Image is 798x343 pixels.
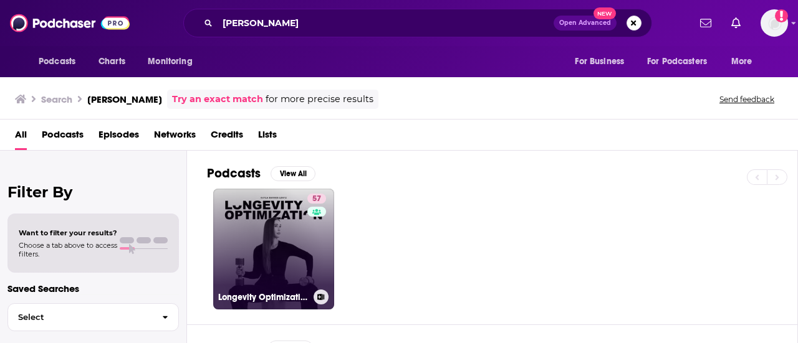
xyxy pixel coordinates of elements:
span: For Podcasters [647,53,707,70]
span: For Business [575,53,624,70]
span: Charts [99,53,125,70]
span: Want to filter your results? [19,228,117,237]
a: Lists [258,125,277,150]
button: Send feedback [716,94,778,105]
a: All [15,125,27,150]
span: Logged in as Ashley_Beenen [761,9,788,37]
button: Select [7,303,179,331]
span: Monitoring [148,53,192,70]
a: PodcastsView All [207,166,315,181]
input: Search podcasts, credits, & more... [218,13,554,33]
span: 57 [312,193,321,205]
span: Select [8,313,152,321]
span: Podcasts [39,53,75,70]
h2: Filter By [7,183,179,201]
h3: Longevity Optimization with [PERSON_NAME] [218,292,309,303]
span: Choose a tab above to access filters. [19,241,117,258]
a: Show notifications dropdown [695,12,716,34]
button: open menu [723,50,768,73]
div: Search podcasts, credits, & more... [183,9,652,37]
button: View All [271,166,315,181]
a: Charts [90,50,133,73]
span: New [594,7,616,19]
button: open menu [139,50,208,73]
span: More [731,53,752,70]
button: open menu [30,50,92,73]
button: open menu [566,50,640,73]
h2: Podcasts [207,166,261,181]
p: Saved Searches [7,283,179,294]
svg: Add a profile image [775,9,788,22]
a: 57 [307,194,326,204]
a: Credits [211,125,243,150]
span: Open Advanced [559,20,611,26]
a: Episodes [99,125,139,150]
a: Try an exact match [172,92,263,106]
h3: [PERSON_NAME] [87,93,162,105]
button: Show profile menu [761,9,788,37]
span: for more precise results [266,92,373,106]
a: Networks [154,125,196,150]
button: open menu [639,50,725,73]
a: 57Longevity Optimization with [PERSON_NAME] [213,189,334,309]
img: Podchaser - Follow, Share and Rate Podcasts [10,11,130,35]
button: Open AdvancedNew [554,16,617,31]
a: Show notifications dropdown [726,12,746,34]
h3: Search [41,93,72,105]
a: Podcasts [42,125,84,150]
img: User Profile [761,9,788,37]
